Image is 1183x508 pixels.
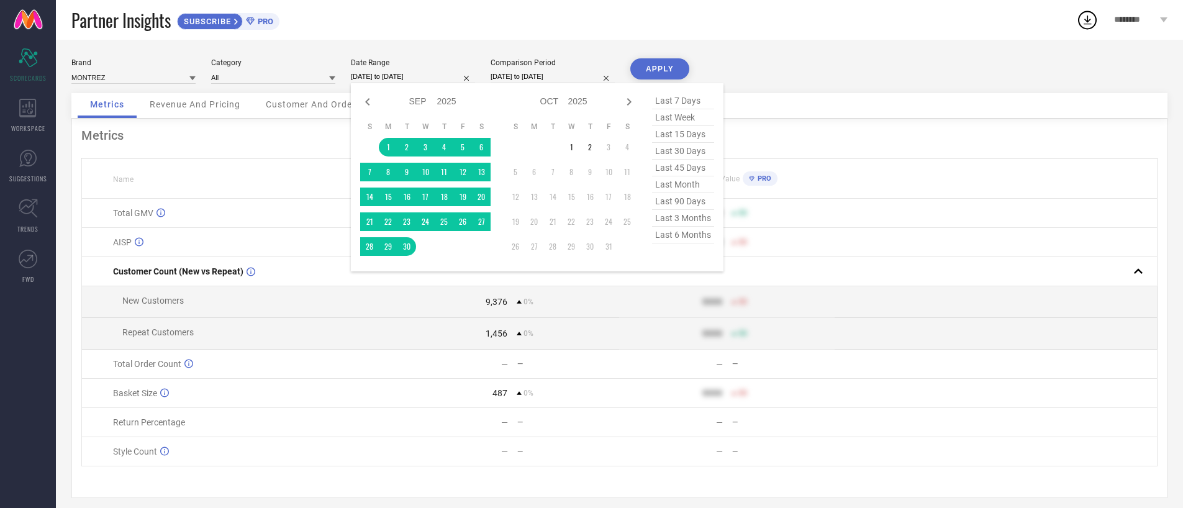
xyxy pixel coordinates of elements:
div: Brand [71,58,196,67]
td: Fri Sep 12 2025 [453,163,472,181]
td: Wed Sep 10 2025 [416,163,435,181]
td: Sun Sep 28 2025 [360,237,379,256]
div: — [732,418,834,427]
th: Tuesday [397,122,416,132]
th: Sunday [360,122,379,132]
div: — [732,360,834,368]
td: Tue Sep 16 2025 [397,188,416,206]
td: Thu Oct 30 2025 [581,237,599,256]
th: Friday [599,122,618,132]
td: Fri Oct 24 2025 [599,212,618,231]
td: Thu Oct 16 2025 [581,188,599,206]
th: Saturday [618,122,637,132]
td: Sat Oct 25 2025 [618,212,637,231]
span: AISP [113,237,132,247]
td: Tue Sep 02 2025 [397,138,416,156]
td: Fri Oct 31 2025 [599,237,618,256]
div: — [716,417,723,427]
span: Customer And Orders [266,99,361,109]
td: Sun Sep 21 2025 [360,212,379,231]
td: Sat Sep 06 2025 [472,138,491,156]
td: Sat Oct 11 2025 [618,163,637,181]
td: Wed Sep 17 2025 [416,188,435,206]
span: Return Percentage [113,417,185,427]
th: Monday [379,122,397,132]
span: PRO [255,17,273,26]
span: Revenue And Pricing [150,99,240,109]
span: 50 [738,238,747,247]
td: Sun Oct 05 2025 [506,163,525,181]
span: last week [652,109,714,126]
td: Thu Sep 18 2025 [435,188,453,206]
div: Previous month [360,94,375,109]
th: Wednesday [416,122,435,132]
span: 50 [738,329,747,338]
span: SUGGESTIONS [9,174,47,183]
div: — [517,447,619,456]
td: Sat Sep 27 2025 [472,212,491,231]
th: Monday [525,122,543,132]
div: — [517,418,619,427]
span: 50 [738,209,747,217]
div: — [501,359,508,369]
td: Mon Sep 29 2025 [379,237,397,256]
td: Thu Sep 25 2025 [435,212,453,231]
div: 9999 [702,329,722,338]
span: Customer Count (New vs Repeat) [113,266,243,276]
td: Thu Sep 04 2025 [435,138,453,156]
span: last 6 months [652,227,714,243]
span: 50 [738,389,747,397]
td: Tue Oct 07 2025 [543,163,562,181]
span: FWD [22,274,34,284]
span: 0% [524,329,533,338]
div: — [501,447,508,456]
td: Tue Sep 23 2025 [397,212,416,231]
span: last 7 days [652,93,714,109]
div: — [517,360,619,368]
div: — [732,447,834,456]
td: Mon Sep 15 2025 [379,188,397,206]
td: Mon Oct 06 2025 [525,163,543,181]
button: APPLY [630,58,689,79]
td: Fri Oct 03 2025 [599,138,618,156]
td: Thu Oct 02 2025 [581,138,599,156]
td: Wed Oct 08 2025 [562,163,581,181]
span: last 45 days [652,160,714,176]
td: Mon Sep 01 2025 [379,138,397,156]
div: 9999 [702,388,722,398]
th: Saturday [472,122,491,132]
input: Select date range [351,70,475,83]
div: Date Range [351,58,475,67]
td: Wed Sep 03 2025 [416,138,435,156]
td: Sat Sep 13 2025 [472,163,491,181]
a: SUBSCRIBEPRO [177,10,279,30]
td: Mon Oct 13 2025 [525,188,543,206]
th: Friday [453,122,472,132]
td: Sun Oct 12 2025 [506,188,525,206]
th: Wednesday [562,122,581,132]
td: Fri Sep 05 2025 [453,138,472,156]
th: Tuesday [543,122,562,132]
span: Basket Size [113,388,157,398]
td: Thu Sep 11 2025 [435,163,453,181]
td: Wed Sep 24 2025 [416,212,435,231]
td: Mon Oct 27 2025 [525,237,543,256]
td: Wed Oct 29 2025 [562,237,581,256]
td: Sat Oct 04 2025 [618,138,637,156]
td: Tue Oct 28 2025 [543,237,562,256]
div: 487 [492,388,507,398]
span: New Customers [122,296,184,306]
span: 0% [524,389,533,397]
td: Sun Sep 14 2025 [360,188,379,206]
td: Fri Oct 17 2025 [599,188,618,206]
div: 9,376 [486,297,507,307]
span: TRENDS [17,224,39,234]
span: SCORECARDS [10,73,47,83]
th: Thursday [435,122,453,132]
th: Thursday [581,122,599,132]
div: — [716,359,723,369]
td: Thu Oct 09 2025 [581,163,599,181]
span: 0% [524,297,533,306]
td: Mon Sep 22 2025 [379,212,397,231]
span: last month [652,176,714,193]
